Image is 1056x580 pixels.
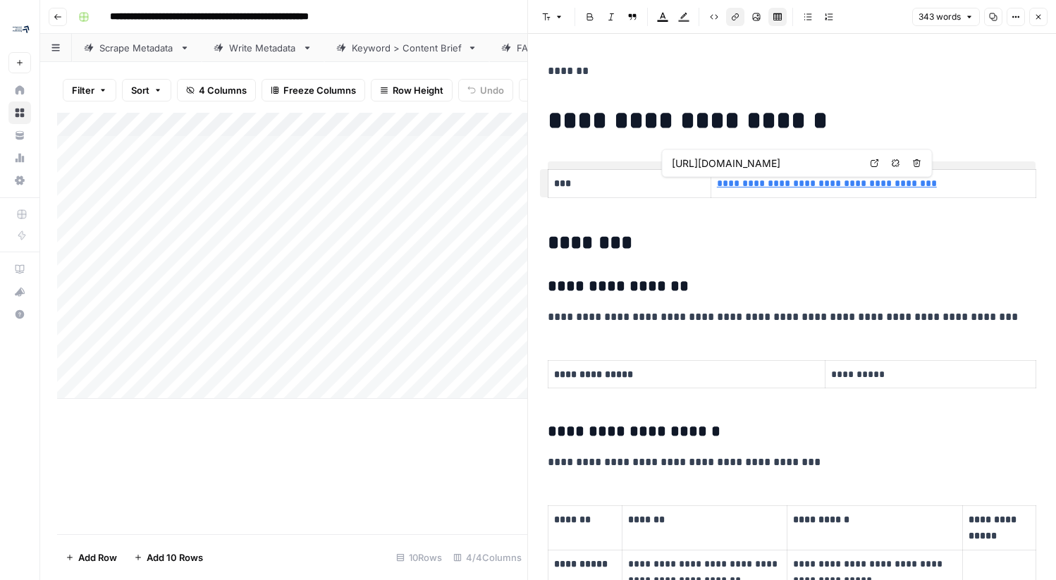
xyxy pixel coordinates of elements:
button: Row Height [371,79,453,101]
a: Your Data [8,124,31,147]
div: FAQs [517,41,539,55]
div: Scrape Metadata [99,41,174,55]
a: Keyword > Content Brief [324,34,489,62]
button: Filter [63,79,116,101]
div: 4/4 Columns [448,546,527,569]
button: Help + Support [8,303,31,326]
div: Keyword > Content Brief [352,41,462,55]
a: Home [8,79,31,101]
button: Add Row [57,546,125,569]
button: 4 Columns [177,79,256,101]
button: Add 10 Rows [125,546,211,569]
div: What's new? [9,281,30,302]
div: 10 Rows [391,546,448,569]
span: Sort [131,83,149,97]
button: Sort [122,79,171,101]
a: Write Metadata [202,34,324,62]
a: Browse [8,101,31,124]
button: Freeze Columns [262,79,365,101]
button: What's new? [8,280,31,303]
a: Settings [8,169,31,192]
div: Write Metadata [229,41,297,55]
span: Undo [480,83,504,97]
span: 343 words [919,11,961,23]
button: Undo [458,79,513,101]
a: Usage [8,147,31,169]
span: Filter [72,83,94,97]
a: AirOps Academy [8,258,31,280]
span: Freeze Columns [283,83,356,97]
button: 343 words [912,8,980,26]
span: Row Height [393,83,443,97]
img: Compound Growth Logo [8,16,34,42]
button: Workspace: Compound Growth [8,11,31,47]
a: FAQs [489,34,567,62]
span: 4 Columns [199,83,247,97]
a: Scrape Metadata [72,34,202,62]
span: Add 10 Rows [147,550,203,564]
span: Add Row [78,550,117,564]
